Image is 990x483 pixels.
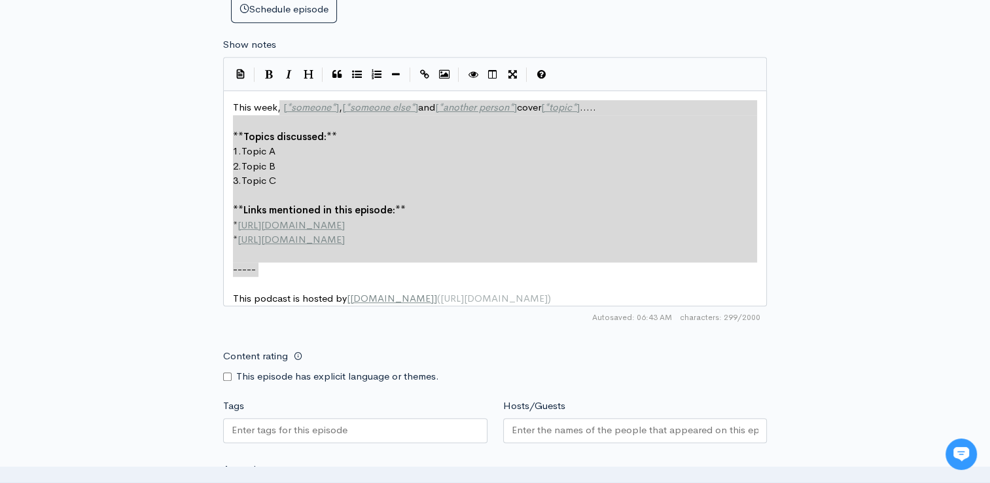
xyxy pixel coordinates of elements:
[259,65,279,84] button: Bold
[435,101,438,113] span: [
[415,101,418,113] span: ]
[483,65,503,84] button: Toggle Side by Side
[531,65,551,84] button: Markdown Guide
[680,312,760,323] span: 299/2000
[410,67,411,82] i: |
[238,233,345,245] span: [URL][DOMAIN_NAME]
[434,292,437,304] span: ]
[283,101,287,113] span: [
[350,101,410,113] span: someone else
[580,101,596,113] span: .....
[592,312,672,323] span: Autosaved: 06:43 AM
[223,462,258,477] label: Artwork
[548,292,551,304] span: )
[20,63,242,84] h1: Hi 👋
[84,181,157,192] span: New conversation
[233,174,241,187] span: 3.
[233,292,551,304] span: This podcast is hosted by
[38,246,234,272] input: Search articles
[254,67,255,82] i: |
[233,160,241,172] span: 2.
[20,87,242,150] h2: Just let us know if you need anything and we'll be happy to help! 🙂
[327,65,347,84] button: Quote
[434,65,454,84] button: Insert Image
[415,65,434,84] button: Create Link
[549,101,572,113] span: topic
[233,262,256,275] span: -----
[233,145,241,157] span: 1.
[243,204,395,216] span: Links mentioned in this episode:
[223,343,288,370] label: Content rating
[541,101,544,113] span: [
[236,369,439,384] label: This episode has explicit language or themes.
[241,145,275,157] span: Topic A
[238,219,345,231] span: [URL][DOMAIN_NAME]
[291,101,331,113] span: someone
[503,399,565,414] label: Hosts/Guests
[440,292,548,304] span: [URL][DOMAIN_NAME]
[232,423,349,438] input: Enter tags for this episode
[223,37,276,52] label: Show notes
[503,65,522,84] button: Toggle Fullscreen
[322,67,323,82] i: |
[298,65,318,84] button: Heading
[463,65,483,84] button: Toggle Preview
[241,160,275,172] span: Topic B
[243,130,327,143] span: Topics discussed:
[418,101,435,113] span: and
[576,101,580,113] span: ]
[946,438,977,470] iframe: gist-messenger-bubble-iframe
[20,173,241,200] button: New conversation
[437,292,440,304] span: (
[233,101,596,113] span: This week,
[514,101,517,113] span: ]
[386,65,406,84] button: Insert Horizontal Line
[342,101,345,113] span: [
[350,292,434,304] span: [DOMAIN_NAME]
[230,63,250,83] button: Insert Show Notes Template
[18,224,244,240] p: Find an answer quickly
[366,65,386,84] button: Numbered List
[223,399,244,414] label: Tags
[443,101,509,113] span: another person
[512,423,759,438] input: Enter the names of the people that appeared on this episode
[339,101,342,113] span: ,
[347,292,350,304] span: [
[517,101,541,113] span: cover
[347,65,366,84] button: Generic List
[279,65,298,84] button: Italic
[458,67,459,82] i: |
[336,101,339,113] span: ]
[526,67,527,82] i: |
[241,174,276,187] span: Topic C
